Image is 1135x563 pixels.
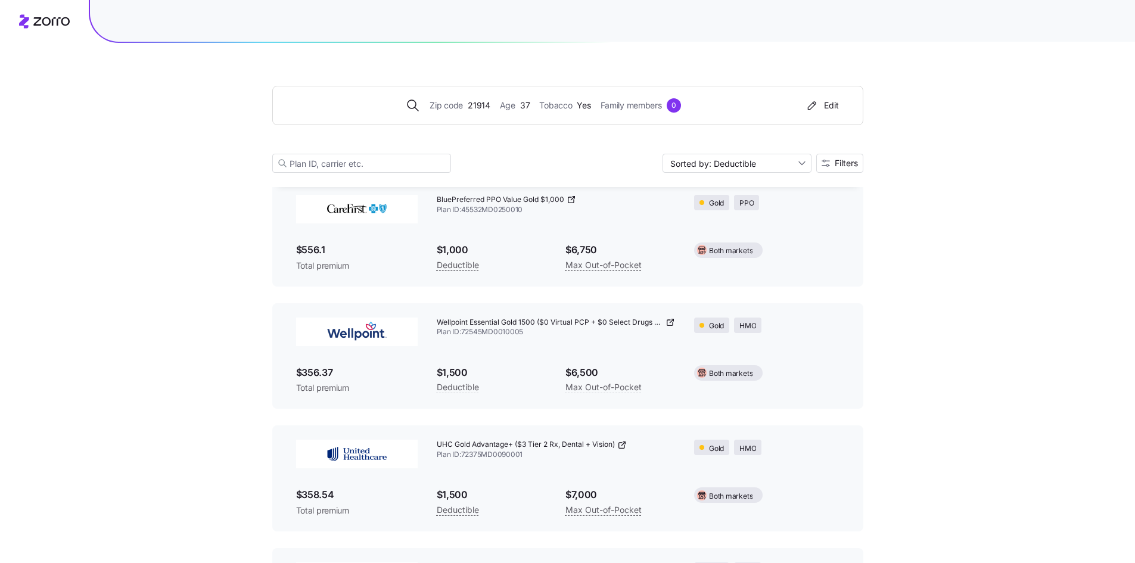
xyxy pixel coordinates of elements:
[437,258,479,272] span: Deductible
[437,380,479,394] span: Deductible
[296,487,418,502] span: $358.54
[667,98,681,113] div: 0
[709,368,752,380] span: Both markets
[520,99,530,112] span: 37
[565,487,675,502] span: $7,000
[709,198,724,209] span: Gold
[437,242,546,257] span: $1,000
[500,99,515,112] span: Age
[296,318,418,346] img: Wellpoint
[739,321,756,332] span: HMO
[296,440,418,468] img: UnitedHealthcare
[565,258,642,272] span: Max Out-of-Pocket
[709,245,752,257] span: Both markets
[296,195,418,223] img: CareFirst BlueCross BlueShield
[296,242,418,257] span: $556.1
[468,99,490,112] span: 21914
[601,99,662,112] span: Family members
[835,159,858,167] span: Filters
[296,365,418,380] span: $356.37
[437,365,546,380] span: $1,500
[816,154,863,173] button: Filters
[709,321,724,332] span: Gold
[296,382,418,394] span: Total premium
[663,154,811,173] input: Sort by
[272,154,451,173] input: Plan ID, carrier etc.
[709,443,724,455] span: Gold
[437,327,676,337] span: Plan ID: 72545MD0010005
[800,96,844,115] button: Edit
[437,450,676,460] span: Plan ID: 72375MD0090001
[437,318,664,328] span: Wellpoint Essential Gold 1500 ($0 Virtual PCP + $0 Select Drugs + Incentives)
[430,99,463,112] span: Zip code
[577,99,590,112] span: Yes
[565,503,642,517] span: Max Out-of-Pocket
[437,440,615,450] span: UHC Gold Advantage+ ($3 Tier 2 Rx, Dental + Vision)
[565,380,642,394] span: Max Out-of-Pocket
[437,195,564,205] span: BluePreferred PPO Value Gold $1,000
[296,260,418,272] span: Total premium
[739,443,756,455] span: HMO
[539,99,572,112] span: Tobacco
[437,487,546,502] span: $1,500
[565,242,675,257] span: $6,750
[296,505,418,517] span: Total premium
[709,491,752,502] span: Both markets
[739,198,754,209] span: PPO
[437,205,676,215] span: Plan ID: 45532MD0250010
[805,99,839,111] div: Edit
[565,365,675,380] span: $6,500
[437,503,479,517] span: Deductible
